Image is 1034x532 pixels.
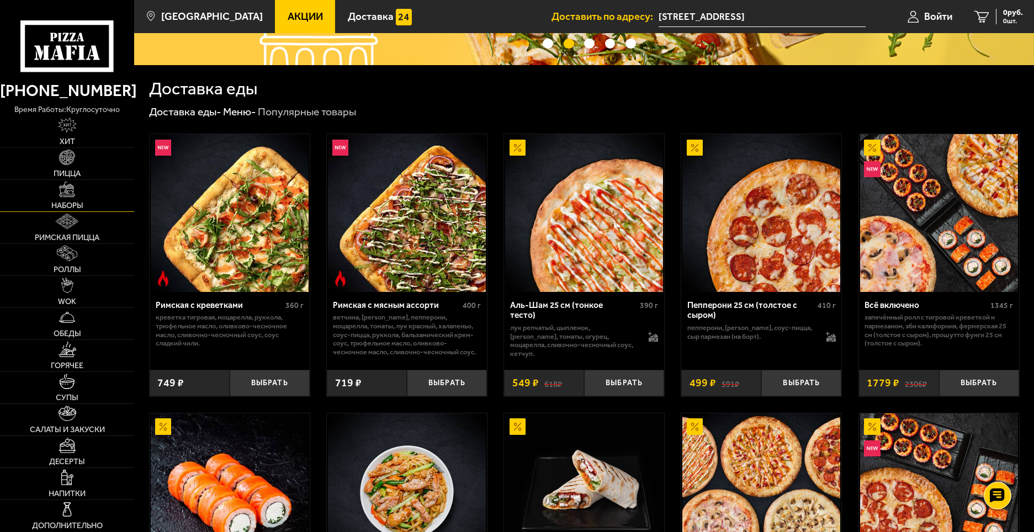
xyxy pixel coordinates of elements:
[258,105,356,119] div: Популярные товары
[328,134,486,292] img: Римская с мясным ассорти
[510,418,526,434] img: Акционный
[505,134,663,292] img: Аль-Шам 25 см (тонкое тесто)
[155,270,171,286] img: Острое блюдо
[155,140,171,156] img: Новинка
[149,80,257,97] h1: Доставка еды
[924,12,952,22] span: Войти
[1003,18,1023,24] span: 0 шт.
[687,140,703,156] img: Акционный
[939,370,1019,396] button: Выбрать
[510,323,638,358] p: лук репчатый, цыпленок, [PERSON_NAME], томаты, огурец, моцарелла, сливочно-чесночный соус, кетчуп.
[60,137,75,145] span: Хит
[818,301,836,310] span: 410 г
[905,377,927,389] s: 2306 ₽
[990,301,1013,310] span: 1345 г
[333,300,460,311] div: Римская с мясным ассорти
[49,490,86,497] span: Напитки
[58,297,76,305] span: WOK
[625,39,636,49] button: точки переключения
[151,134,309,292] img: Римская с креветками
[335,377,362,389] span: 719 ₽
[49,457,85,465] span: Десерты
[504,134,664,292] a: АкционныйАль-Шам 25 см (тонкое тесто)
[681,134,841,292] a: АкционныйПепперони 25 см (толстое с сыром)
[230,370,310,396] button: Выбрать
[157,377,184,389] span: 749 ₽
[722,377,739,389] s: 591 ₽
[659,7,866,27] input: Ваш адрес доставки
[640,301,658,310] span: 390 г
[155,418,171,434] img: Акционный
[584,370,664,396] button: Выбрать
[605,39,616,49] button: точки переключения
[865,313,1013,347] p: Запечённый ролл с тигровой креветкой и пармезаном, Эби Калифорния, Фермерская 25 см (толстое с сы...
[54,329,81,337] span: Обеды
[544,377,562,389] s: 618 ₽
[865,300,988,311] div: Всё включено
[552,12,659,22] span: Доставить по адресу:
[761,370,841,396] button: Выбрать
[348,12,394,22] span: Доставка
[51,201,83,209] span: Наборы
[690,377,716,389] span: 499 ₽
[35,233,99,241] span: Римская пицца
[859,134,1019,292] a: АкционныйНовинкаВсё включено
[687,300,815,321] div: Пепперони 25 см (толстое с сыром)
[332,270,348,286] img: Острое блюдо
[149,105,221,118] a: Доставка еды-
[156,300,283,311] div: Римская с креветками
[223,105,256,118] a: Меню-
[864,161,880,177] img: Новинка
[32,522,103,529] span: Дополнительно
[156,313,304,347] p: креветка тигровая, моцарелла, руккола, трюфельное масло, оливково-чесночное масло, сливочно-чесно...
[332,140,348,156] img: Новинка
[30,425,105,433] span: Салаты и закуски
[543,39,553,49] button: точки переключения
[396,9,412,25] img: 15daf4d41897b9f0e9f617042186c801.svg
[333,313,481,356] p: ветчина, [PERSON_NAME], пепперони, моцарелла, томаты, лук красный, халапеньо, соус-пицца, руккола...
[161,12,263,22] span: [GEOGRAPHIC_DATA]
[285,301,304,310] span: 360 г
[150,134,310,292] a: НовинкаОстрое блюдоРимская с креветками
[327,134,487,292] a: НовинкаОстрое блюдоРимская с мясным ассорти
[682,134,840,292] img: Пепперони 25 см (толстое с сыром)
[54,265,81,273] span: Роллы
[864,140,880,156] img: Акционный
[864,418,880,434] img: Акционный
[687,418,703,434] img: Акционный
[867,377,899,389] span: 1779 ₽
[512,377,539,389] span: 549 ₽
[407,370,487,396] button: Выбрать
[54,169,81,177] span: Пицца
[463,301,481,310] span: 400 г
[288,12,323,22] span: Акции
[1003,9,1023,17] span: 0 руб.
[864,440,880,456] img: Новинка
[510,300,638,321] div: Аль-Шам 25 см (тонкое тесто)
[56,393,78,401] span: Супы
[687,323,815,341] p: пепперони, [PERSON_NAME], соус-пицца, сыр пармезан (на борт).
[860,134,1018,292] img: Всё включено
[564,39,574,49] button: точки переключения
[584,39,595,49] button: точки переключения
[510,140,526,156] img: Акционный
[51,361,83,369] span: Горячее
